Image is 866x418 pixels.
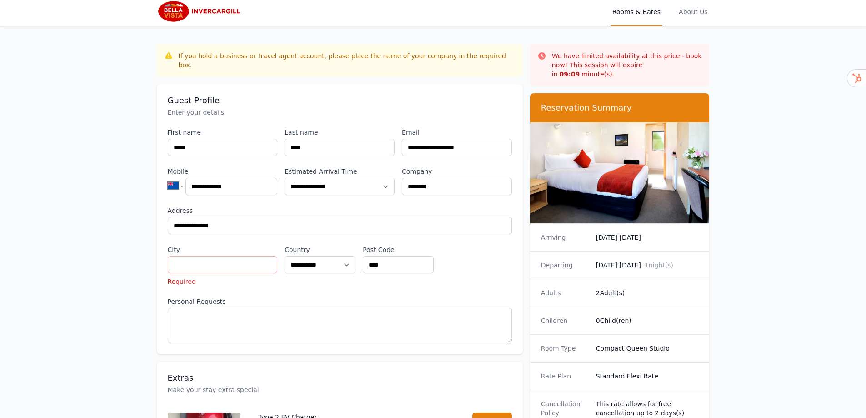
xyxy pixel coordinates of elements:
dt: Departing [541,261,589,270]
label: Personal Requests [168,297,512,306]
label: Email [402,128,512,137]
label: Company [402,167,512,176]
dd: [DATE] [DATE] [596,233,699,242]
dt: Room Type [541,344,589,353]
h3: Guest Profile [168,95,512,106]
label: Country [285,245,355,254]
p: Enter your details [168,108,512,117]
label: Last name [285,128,395,137]
h3: Extras [168,373,512,383]
dt: Rate Plan [541,372,589,381]
label: Post Code [363,245,434,254]
img: Bella Vista Invercargill [157,0,245,22]
dd: [DATE] [DATE] [596,261,699,270]
label: Estimated Arrival Time [285,167,395,176]
h3: Reservation Summary [541,102,699,113]
p: Make your stay extra special [168,385,512,394]
dd: 2 Adult(s) [596,288,699,297]
dt: Arriving [541,233,589,242]
span: 1 night(s) [645,262,673,269]
label: Mobile [168,167,278,176]
label: City [168,245,278,254]
label: Address [168,206,512,215]
dt: Adults [541,288,589,297]
dd: Standard Flexi Rate [596,372,699,381]
div: If you hold a business or travel agent account, please place the name of your company in the requ... [179,51,516,70]
img: Compact Queen Studio [530,122,710,223]
label: First name [168,128,278,137]
p: We have limited availability at this price - book now! This session will expire in minute(s). [552,51,702,79]
dt: Children [541,316,589,325]
p: Required [168,277,278,286]
dd: 0 Child(ren) [596,316,699,325]
strong: 09 : 09 [560,71,580,78]
dd: Compact Queen Studio [596,344,699,353]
